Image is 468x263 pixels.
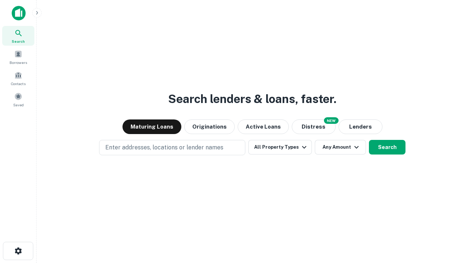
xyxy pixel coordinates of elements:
[2,68,34,88] a: Contacts
[168,90,336,108] h3: Search lenders & loans, faster.
[2,47,34,67] a: Borrowers
[315,140,366,155] button: Any Amount
[369,140,405,155] button: Search
[339,119,382,134] button: Lenders
[12,6,26,20] img: capitalize-icon.png
[431,205,468,240] iframe: Chat Widget
[292,119,336,134] button: Search distressed loans with lien and other non-mortgage details.
[248,140,312,155] button: All Property Types
[105,143,223,152] p: Enter addresses, locations or lender names
[12,38,25,44] span: Search
[184,119,235,134] button: Originations
[99,140,245,155] button: Enter addresses, locations or lender names
[13,102,24,108] span: Saved
[2,89,34,109] a: Saved
[122,119,181,134] button: Maturing Loans
[238,119,289,134] button: Active Loans
[11,81,26,87] span: Contacts
[2,26,34,46] a: Search
[324,117,339,124] div: NEW
[10,60,27,65] span: Borrowers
